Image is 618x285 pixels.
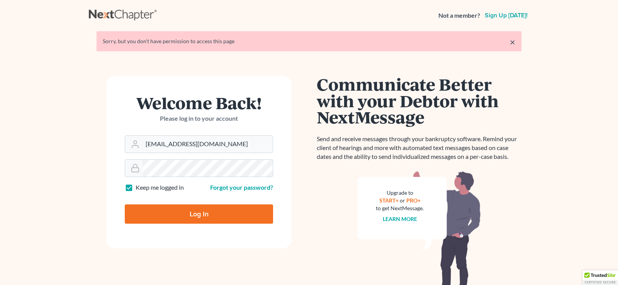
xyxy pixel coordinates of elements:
input: Email Address [143,136,273,153]
div: to get NextMessage. [376,204,424,212]
h1: Communicate Better with your Debtor with NextMessage [317,76,521,125]
a: Learn more [383,216,417,222]
div: Sorry, but you don't have permission to access this page [103,37,515,45]
p: Please log in to your account [125,114,273,123]
input: Log In [125,204,273,224]
a: PRO+ [406,197,421,204]
div: TrustedSite Certified [582,270,618,285]
p: Send and receive messages through your bankruptcy software. Remind your client of hearings and mo... [317,135,521,161]
a: Sign up [DATE]! [483,12,529,19]
div: Upgrade to [376,189,424,197]
label: Keep me logged in [136,183,184,192]
span: or [400,197,405,204]
strong: Not a member? [438,11,480,20]
a: START+ [379,197,399,204]
a: × [510,37,515,47]
h1: Welcome Back! [125,94,273,111]
a: Forgot your password? [210,184,273,191]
